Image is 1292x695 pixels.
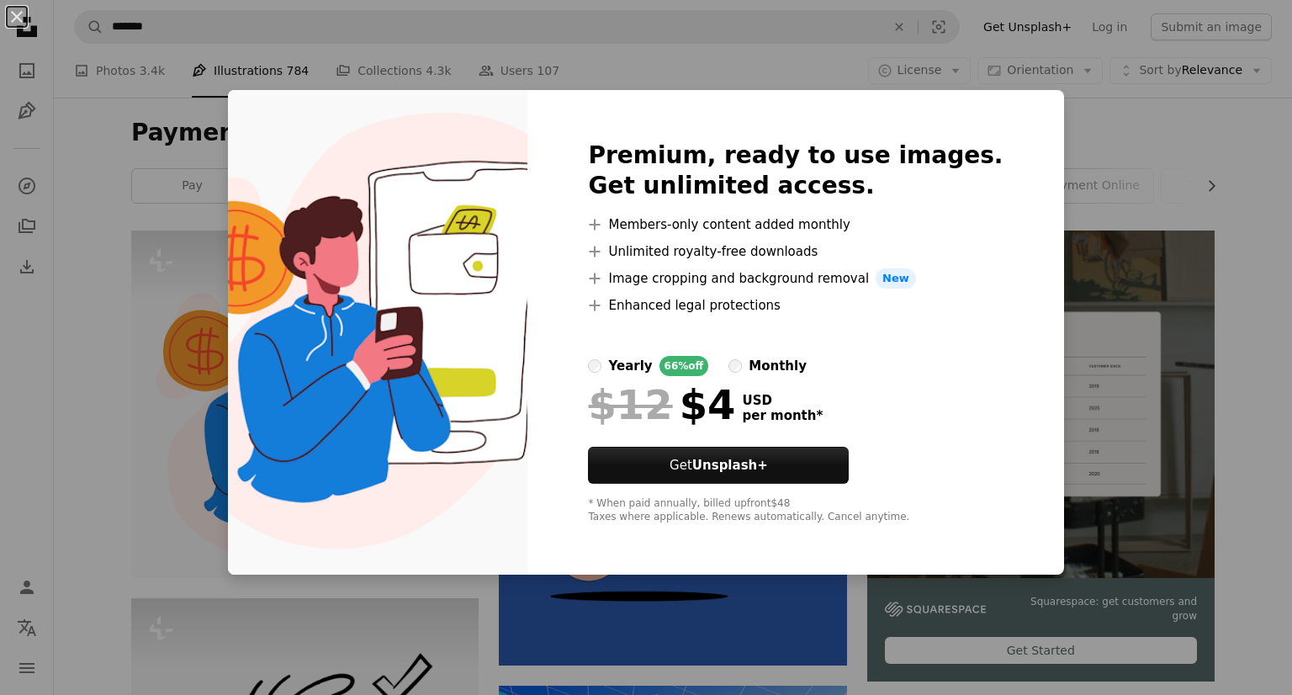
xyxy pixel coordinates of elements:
[659,356,709,376] div: 66% off
[228,90,527,575] img: premium_vector-1720931652710-7bfbe41ae29a
[588,141,1003,201] h2: Premium, ready to use images. Get unlimited access.
[742,393,823,408] span: USD
[749,356,807,376] div: monthly
[588,241,1003,262] li: Unlimited royalty-free downloads
[588,268,1003,289] li: Image cropping and background removal
[876,268,916,289] span: New
[588,383,672,427] span: $12
[588,497,1003,524] div: * When paid annually, billed upfront $48 Taxes where applicable. Renews automatically. Cancel any...
[588,295,1003,316] li: Enhanced legal protections
[588,215,1003,235] li: Members-only content added monthly
[692,458,768,473] strong: Unsplash+
[588,447,849,484] button: GetUnsplash+
[588,359,601,373] input: yearly66%off
[728,359,742,373] input: monthly
[608,356,652,376] div: yearly
[588,383,735,427] div: $4
[742,408,823,423] span: per month *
